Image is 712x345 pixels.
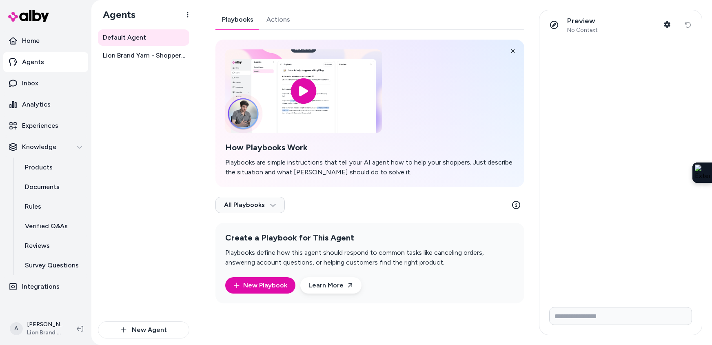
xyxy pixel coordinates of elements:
p: Verified Q&As [25,221,68,231]
span: Default Agent [103,33,146,42]
h2: Create a Playbook for This Agent [225,233,515,243]
a: New Playbook [233,280,287,290]
p: Analytics [22,100,51,109]
p: Playbooks define how this agent should respond to common tasks like canceling orders, answering a... [225,248,515,267]
a: Learn More [300,277,362,294]
a: Lion Brand Yarn - Shopper Assistant [98,47,189,64]
p: [PERSON_NAME] [27,321,64,329]
a: Products [17,158,88,177]
input: Write your prompt here [549,307,692,325]
span: A [10,322,23,335]
p: Home [22,36,40,46]
a: Reviews [17,236,88,256]
span: Lion Brand Yarn - Shopper Assistant [103,51,186,60]
span: Lion Brand Yarn [27,329,64,337]
button: All Playbooks [215,197,285,213]
h2: How Playbooks Work [225,142,515,153]
a: Rules [17,197,88,216]
a: Default Agent [98,29,189,46]
p: Survey Questions [25,260,79,270]
span: All Playbooks [224,201,276,209]
img: Extension Icon [695,165,710,181]
p: Knowledge [22,142,56,152]
button: New Playbook [225,277,295,294]
a: Playbooks [215,10,260,29]
a: Inbox [3,73,88,93]
p: Inbox [22,78,38,88]
p: Preview [567,16,598,26]
a: Experiences [3,116,88,136]
p: Integrations [22,282,60,292]
button: Knowledge [3,137,88,157]
h1: Agents [96,9,135,21]
a: Integrations [3,277,88,296]
p: Products [25,162,53,172]
button: A[PERSON_NAME]Lion Brand Yarn [5,316,70,342]
p: Reviews [25,241,50,251]
p: Experiences [22,121,58,131]
a: Actions [260,10,297,29]
img: alby Logo [8,10,49,22]
a: Agents [3,52,88,72]
a: Analytics [3,95,88,114]
button: New Agent [98,321,189,338]
span: No Context [567,27,598,34]
a: Survey Questions [17,256,88,275]
a: Home [3,31,88,51]
p: Rules [25,202,41,211]
p: Documents [25,182,60,192]
a: Documents [17,177,88,197]
p: Agents [22,57,44,67]
a: Verified Q&As [17,216,88,236]
p: Playbooks are simple instructions that tell your AI agent how to help your shoppers. Just describ... [225,158,515,177]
